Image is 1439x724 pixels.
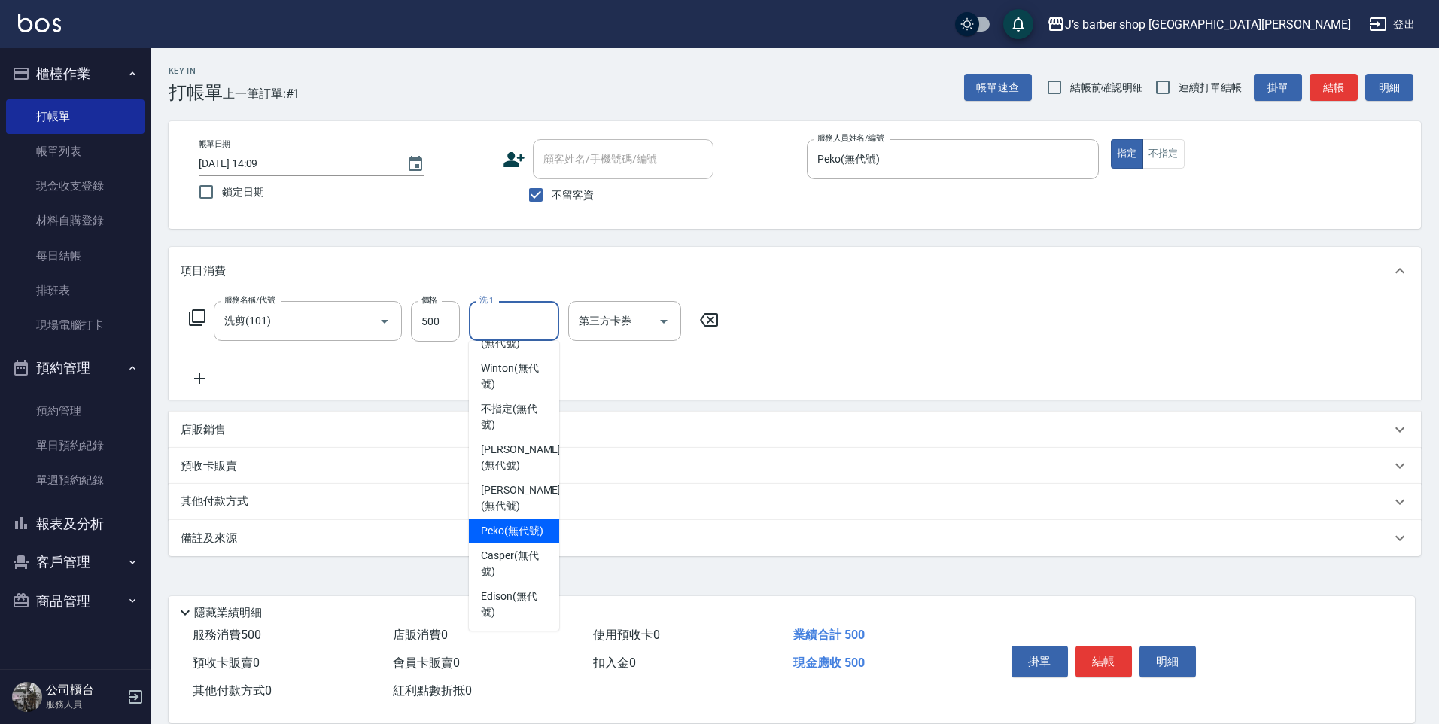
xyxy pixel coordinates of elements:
[481,589,547,620] span: Edison (無代號)
[1012,646,1068,677] button: 掛單
[593,656,636,670] span: 扣入金 0
[393,683,472,698] span: 紅利點數折抵 0
[421,294,437,306] label: 價格
[181,531,237,546] p: 備註及來源
[6,504,145,543] button: 報表及分析
[373,309,397,333] button: Open
[552,187,594,203] span: 不留客資
[6,273,145,308] a: 排班表
[193,683,272,698] span: 其他付款方式 0
[46,683,123,698] h5: 公司櫃台
[479,294,494,306] label: 洗-1
[1003,9,1033,39] button: save
[593,628,660,642] span: 使用預收卡 0
[1041,9,1357,40] button: J’s barber shop [GEOGRAPHIC_DATA][PERSON_NAME]
[6,463,145,497] a: 單週預約紀錄
[181,263,226,279] p: 項目消費
[169,247,1421,295] div: 項目消費
[193,656,260,670] span: 預收卡販賣 0
[181,422,226,438] p: 店販銷售
[6,203,145,238] a: 材料自購登錄
[181,458,237,474] p: 預收卡販賣
[18,14,61,32] img: Logo
[169,82,223,103] h3: 打帳單
[6,134,145,169] a: 帳單列表
[817,132,884,144] label: 服務人員姓名/編號
[46,698,123,711] p: 服務人員
[793,628,865,642] span: 業績合計 500
[169,412,1421,448] div: 店販銷售
[199,151,391,176] input: YYYY/MM/DD hh:mm
[652,309,676,333] button: Open
[6,99,145,134] a: 打帳單
[481,548,547,580] span: Casper (無代號)
[6,348,145,388] button: 預約管理
[1363,11,1421,38] button: 登出
[169,484,1421,520] div: 其他付款方式
[169,66,223,76] h2: Key In
[481,360,547,392] span: Winton (無代號)
[481,442,561,473] span: [PERSON_NAME] (無代號)
[12,682,42,712] img: Person
[199,138,230,150] label: 帳單日期
[181,494,256,510] p: 其他付款方式
[1142,139,1185,169] button: 不指定
[6,308,145,342] a: 現場電腦打卡
[1254,74,1302,102] button: 掛單
[1070,80,1144,96] span: 結帳前確認明細
[6,239,145,273] a: 每日結帳
[1065,15,1351,34] div: J’s barber shop [GEOGRAPHIC_DATA][PERSON_NAME]
[193,628,261,642] span: 服務消費 500
[6,394,145,428] a: 預約管理
[1310,74,1358,102] button: 結帳
[964,74,1032,102] button: 帳單速查
[224,294,275,306] label: 服務名稱/代號
[6,169,145,203] a: 現金收支登錄
[6,428,145,463] a: 單日預約紀錄
[223,84,300,103] span: 上一筆訂單:#1
[169,448,1421,484] div: 預收卡販賣
[481,401,547,433] span: 不指定 (無代號)
[222,184,264,200] span: 鎖定日期
[1179,80,1242,96] span: 連續打單結帳
[194,605,262,621] p: 隱藏業績明細
[481,482,561,514] span: [PERSON_NAME] (無代號)
[393,656,460,670] span: 會員卡販賣 0
[6,54,145,93] button: 櫃檯作業
[481,523,543,539] span: Peko (無代號)
[793,656,865,670] span: 現金應收 500
[397,146,434,182] button: Choose date, selected date is 2025-08-23
[393,628,448,642] span: 店販消費 0
[169,520,1421,556] div: 備註及來源
[1075,646,1132,677] button: 結帳
[1111,139,1143,169] button: 指定
[6,582,145,621] button: 商品管理
[6,543,145,582] button: 客戶管理
[1365,74,1413,102] button: 明細
[1139,646,1196,677] button: 明細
